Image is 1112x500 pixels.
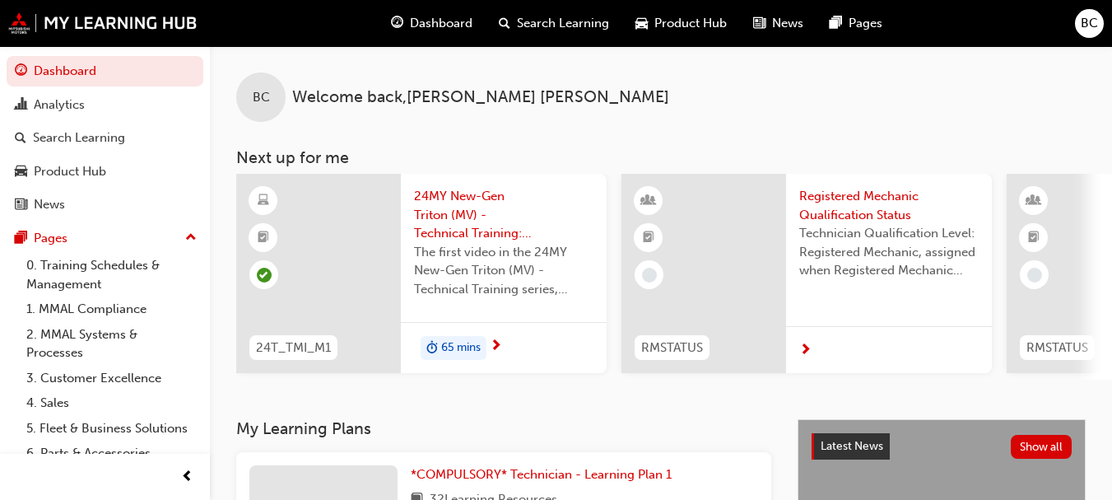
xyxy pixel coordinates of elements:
[20,253,203,297] a: 0. Training Schedules & Management
[210,148,1112,167] h3: Next up for me
[34,96,85,114] div: Analytics
[635,13,648,34] span: car-icon
[34,229,67,248] div: Pages
[622,7,740,40] a: car-iconProduct Hub
[499,13,510,34] span: search-icon
[411,465,678,484] a: *COMPULSORY* Technician - Learning Plan 1
[33,129,125,147] div: Search Learning
[486,7,622,40] a: search-iconSearch Learning
[15,165,27,180] span: car-icon
[7,223,203,254] button: Pages
[7,157,203,187] a: Product Hub
[20,297,203,322] a: 1. MMAL Compliance
[258,190,269,212] span: learningResourceType_ELEARNING-icon
[20,390,203,416] a: 4. Sales
[15,64,27,79] span: guage-icon
[7,123,203,153] a: Search Learning
[772,14,803,33] span: News
[185,227,197,249] span: up-icon
[236,419,771,438] h3: My Learning Plans
[642,268,657,283] span: learningRecordVerb_NONE-icon
[849,14,882,33] span: Pages
[20,366,203,391] a: 3. Customer Excellence
[1075,9,1104,38] button: BC
[643,227,654,249] span: booktick-icon
[391,13,403,34] span: guage-icon
[34,195,65,214] div: News
[15,131,26,146] span: search-icon
[34,162,106,181] div: Product Hub
[1026,339,1088,357] span: RMSTATUS
[1011,435,1072,459] button: Show all
[257,268,272,283] span: learningRecordVerb_COMPLETE-icon
[7,90,203,120] a: Analytics
[1028,227,1040,249] span: booktick-icon
[414,187,593,243] span: 24MY New-Gen Triton (MV) - Technical Training: Video 1 of 3
[1081,14,1098,33] span: BC
[517,14,609,33] span: Search Learning
[799,187,979,224] span: Registered Mechanic Qualification Status
[292,88,669,107] span: Welcome back , [PERSON_NAME] [PERSON_NAME]
[410,14,472,33] span: Dashboard
[799,224,979,280] span: Technician Qualification Level: Registered Mechanic, assigned when Registered Mechanic modules ha...
[7,56,203,86] a: Dashboard
[20,322,203,366] a: 2. MMAL Systems & Processes
[15,198,27,213] span: news-icon
[643,190,654,212] span: learningResourceType_INSTRUCTOR_LED-icon
[20,441,203,466] a: 6. Parts & Accessories
[817,7,896,40] a: pages-iconPages
[181,467,193,488] span: prev-icon
[1028,190,1040,212] span: learningResourceType_INSTRUCTOR_LED-icon
[426,338,438,359] span: duration-icon
[740,7,817,40] a: news-iconNews
[8,12,198,34] img: mmal
[1027,268,1042,283] span: learningRecordVerb_NONE-icon
[830,13,842,34] span: pages-icon
[799,343,812,358] span: next-icon
[753,13,765,34] span: news-icon
[812,433,1072,460] a: Latest NewsShow all
[20,416,203,442] a: 5. Fleet & Business Solutions
[654,14,727,33] span: Product Hub
[441,339,481,357] span: 65 mins
[641,339,703,357] span: RMSTATUS
[256,339,331,357] span: 24T_TMI_M1
[411,467,672,482] span: *COMPULSORY* Technician - Learning Plan 1
[258,227,269,249] span: booktick-icon
[236,174,607,373] a: 24T_TMI_M124MY New-Gen Triton (MV) - Technical Training: Video 1 of 3The first video in the 24MY ...
[253,88,270,107] span: BC
[7,189,203,220] a: News
[821,439,883,453] span: Latest News
[621,174,992,373] a: RMSTATUSRegistered Mechanic Qualification StatusTechnician Qualification Level: Registered Mechan...
[7,53,203,223] button: DashboardAnalyticsSearch LearningProduct HubNews
[414,243,593,299] span: The first video in the 24MY New-Gen Triton (MV) - Technical Training series, covering: Engine
[15,231,27,246] span: pages-icon
[378,7,486,40] a: guage-iconDashboard
[15,98,27,113] span: chart-icon
[490,339,502,354] span: next-icon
